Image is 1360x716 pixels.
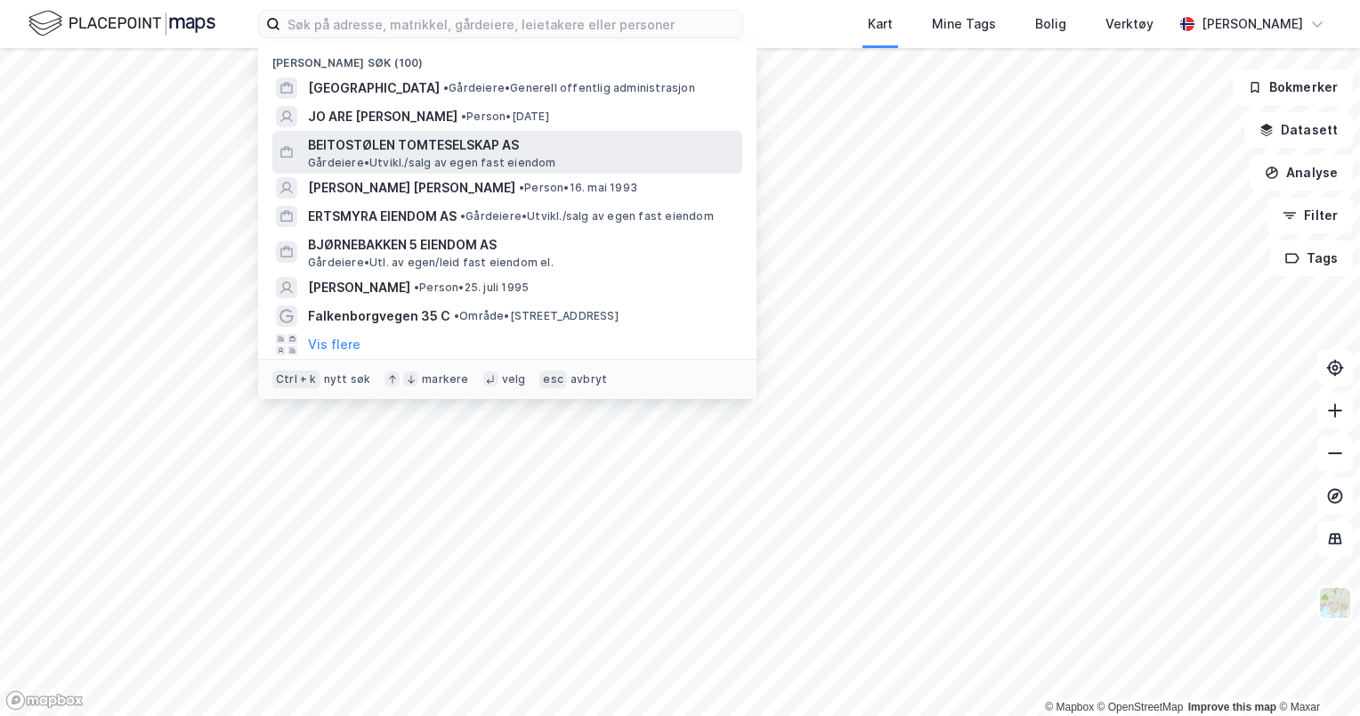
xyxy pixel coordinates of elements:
span: Gårdeiere • Utvikl./salg av egen fast eiendom [460,209,714,224]
div: nytt søk [324,372,371,386]
span: [PERSON_NAME] [308,277,410,298]
a: OpenStreetMap [1097,701,1184,713]
div: Verktøy [1105,13,1154,35]
span: [GEOGRAPHIC_DATA] [308,77,440,99]
span: Gårdeiere • Utvikl./salg av egen fast eiendom [308,156,556,170]
span: BJØRNEBAKKEN 5 EIENDOM AS [308,234,735,256]
span: ERTSMYRA EIENDOM AS [308,206,457,227]
img: Z [1318,586,1352,620]
button: Bokmerker [1233,69,1353,105]
div: Bolig [1035,13,1066,35]
button: Tags [1270,240,1353,276]
span: • [454,309,459,322]
span: Person • 25. juli 1995 [414,281,529,295]
div: avbryt [571,372,607,386]
span: JO ARE [PERSON_NAME] [308,106,457,127]
div: Ctrl + k [272,370,320,388]
input: Søk på adresse, matrikkel, gårdeiere, leietakere eller personer [280,11,742,37]
div: [PERSON_NAME] [1202,13,1303,35]
span: • [414,281,419,294]
img: logo.f888ab2527a4732fd821a326f86c7f29.svg [28,8,215,39]
span: Falkenborgvegen 35 C [308,305,450,327]
div: Mine Tags [932,13,996,35]
span: BEITOSTØLEN TOMTESELSKAP AS [308,134,735,156]
div: markere [422,372,468,386]
iframe: Chat Widget [1271,631,1360,716]
span: • [519,181,524,194]
div: velg [502,372,526,386]
span: [PERSON_NAME] [PERSON_NAME] [308,177,515,199]
div: esc [539,370,567,388]
span: • [461,110,466,123]
button: Vis flere [308,334,360,355]
span: Person • 16. mai 1993 [519,181,637,195]
span: Gårdeiere • Generell offentlig administrasjon [443,81,695,95]
button: Datasett [1244,112,1353,148]
a: Mapbox [1045,701,1094,713]
span: Person • [DATE] [461,110,549,124]
span: • [460,209,465,223]
a: Improve this map [1188,701,1276,713]
button: Filter [1267,198,1353,233]
button: Analyse [1250,155,1353,191]
span: Område • [STREET_ADDRESS] [454,309,619,323]
span: • [443,81,449,94]
div: [PERSON_NAME] søk (100) [258,42,757,74]
a: Mapbox homepage [5,690,84,711]
div: Kart [868,13,893,35]
span: Gårdeiere • Utl. av egen/leid fast eiendom el. [308,256,554,270]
